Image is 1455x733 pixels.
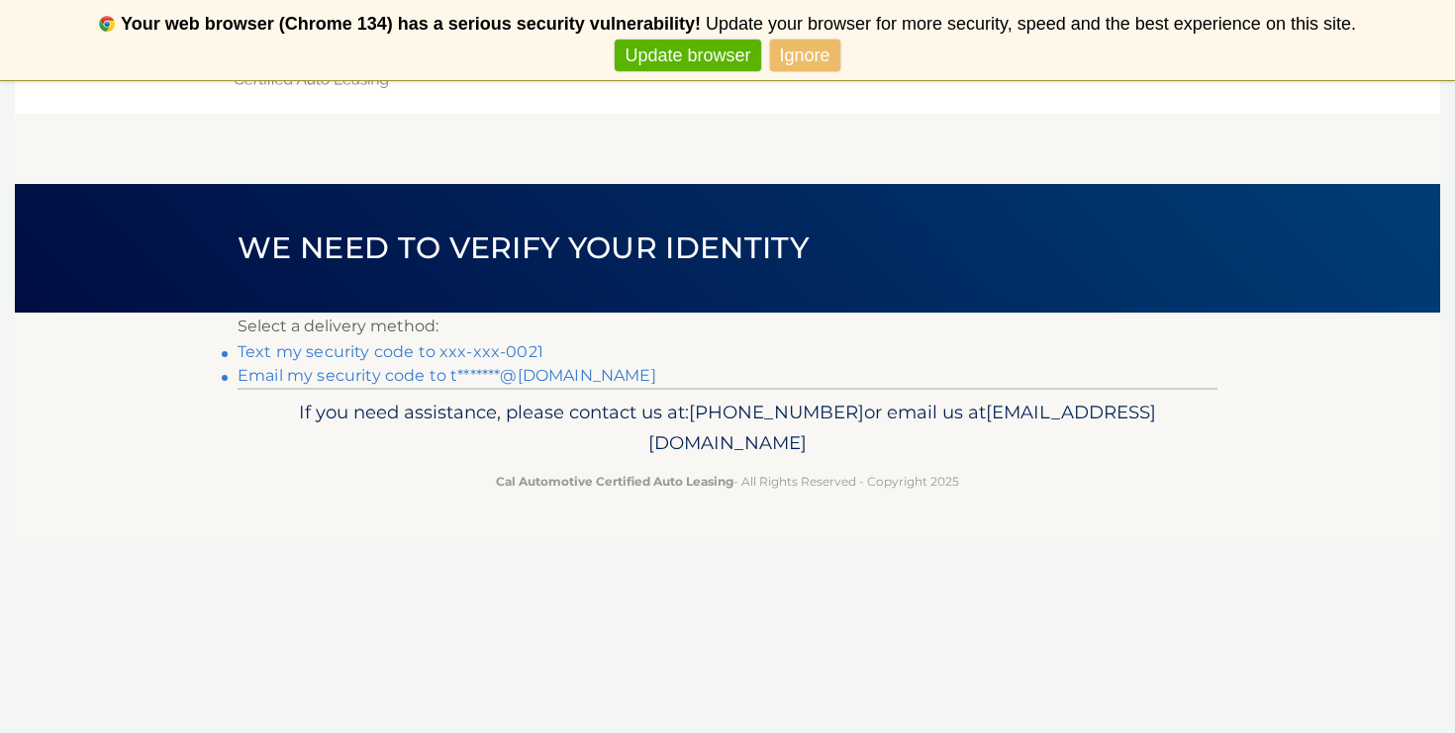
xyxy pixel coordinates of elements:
[121,14,701,34] b: Your web browser (Chrome 134) has a serious security vulnerability!
[496,474,733,489] strong: Cal Automotive Certified Auto Leasing
[238,366,656,385] a: Email my security code to t*******@[DOMAIN_NAME]
[706,14,1356,34] span: Update your browser for more security, speed and the best experience on this site.
[238,313,1217,340] p: Select a delivery method:
[238,229,809,266] span: We need to verify your identity
[770,40,840,72] a: Ignore
[238,342,543,361] a: Text my security code to xxx-xxx-0021
[615,40,760,72] a: Update browser
[250,471,1205,492] p: - All Rights Reserved - Copyright 2025
[689,401,864,423] span: [PHONE_NUMBER]
[250,397,1205,460] p: If you need assistance, please contact us at: or email us at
